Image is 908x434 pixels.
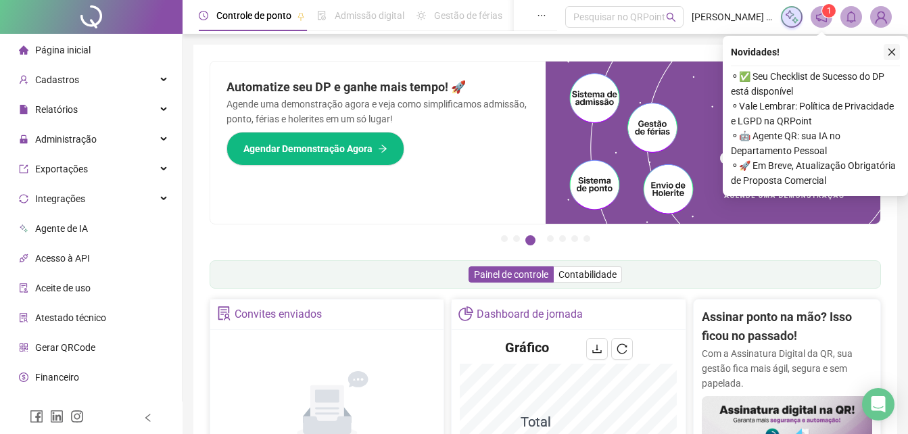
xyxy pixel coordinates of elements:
[692,9,773,24] span: [PERSON_NAME] - Tecsar Engenharia
[887,47,897,57] span: close
[558,269,617,280] span: Contabilidade
[871,7,891,27] img: 85294
[731,158,900,188] span: ⚬ 🚀 Em Breve, Atualização Obrigatória de Proposta Comercial
[513,235,520,242] button: 2
[505,338,549,357] h4: Gráfico
[19,372,28,382] span: dollar
[583,235,590,242] button: 7
[143,413,153,423] span: left
[378,144,387,153] span: arrow-right
[434,10,502,21] span: Gestão de férias
[702,308,872,346] h2: Assinar ponto na mão? Isso ficou no passado!
[537,11,546,20] span: ellipsis
[35,223,88,234] span: Agente de IA
[70,410,84,423] span: instagram
[731,69,900,99] span: ⚬ ✅ Seu Checklist de Sucesso do DP está disponível
[547,235,554,242] button: 4
[35,312,106,323] span: Atestado técnico
[19,194,28,203] span: sync
[35,164,88,174] span: Exportações
[617,343,627,354] span: reload
[35,74,79,85] span: Cadastros
[35,134,97,145] span: Administração
[19,75,28,85] span: user-add
[243,141,373,156] span: Agendar Demonstração Agora
[416,11,426,20] span: sun
[297,12,305,20] span: pushpin
[19,343,28,352] span: qrcode
[559,235,566,242] button: 5
[199,11,208,20] span: clock-circle
[235,303,322,326] div: Convites enviados
[35,372,79,383] span: Financeiro
[501,235,508,242] button: 1
[50,410,64,423] span: linkedin
[19,135,28,144] span: lock
[216,10,291,21] span: Controle de ponto
[571,235,578,242] button: 6
[19,313,28,322] span: solution
[815,11,828,23] span: notification
[35,253,90,264] span: Acesso à API
[845,11,857,23] span: bell
[731,128,900,158] span: ⚬ 🤖 Agente QR: sua IA no Departamento Pessoal
[19,164,28,174] span: export
[19,283,28,293] span: audit
[226,78,529,97] h2: Automatize seu DP e ganhe mais tempo! 🚀
[702,346,872,391] p: Com a Assinatura Digital da QR, sua gestão fica mais ágil, segura e sem papelada.
[19,105,28,114] span: file
[862,388,894,420] div: Open Intercom Messenger
[317,11,327,20] span: file-done
[474,269,548,280] span: Painel de controle
[525,235,535,245] button: 3
[226,132,404,166] button: Agendar Demonstração Agora
[35,45,91,55] span: Página inicial
[35,193,85,204] span: Integrações
[546,62,881,224] img: banner%2Fd57e337e-a0d3-4837-9615-f134fc33a8e6.png
[335,10,404,21] span: Admissão digital
[784,9,799,24] img: sparkle-icon.fc2bf0ac1784a2077858766a79e2daf3.svg
[822,4,836,18] sup: 1
[35,342,95,353] span: Gerar QRCode
[19,45,28,55] span: home
[226,97,529,126] p: Agende uma demonstração agora e veja como simplificamos admissão, ponto, férias e holerites em um...
[477,303,583,326] div: Dashboard de jornada
[35,283,91,293] span: Aceite de uso
[217,306,231,320] span: solution
[731,45,780,59] span: Novidades !
[592,343,602,354] span: download
[731,99,900,128] span: ⚬ Vale Lembrar: Política de Privacidade e LGPD na QRPoint
[35,104,78,115] span: Relatórios
[30,410,43,423] span: facebook
[19,254,28,263] span: api
[827,6,832,16] span: 1
[666,12,676,22] span: search
[458,306,473,320] span: pie-chart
